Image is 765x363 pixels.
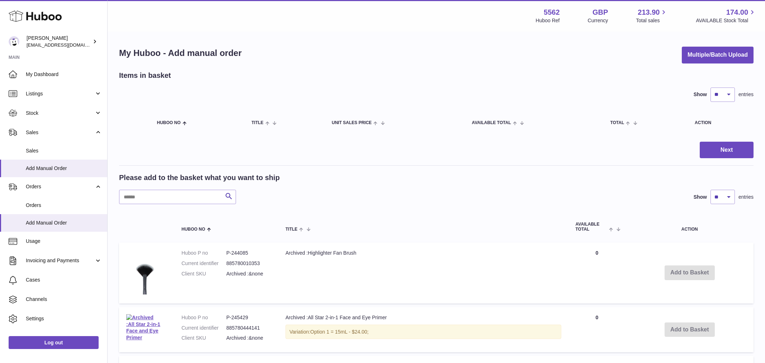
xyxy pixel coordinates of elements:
td: 0 [568,307,626,353]
td: Archived :All Star 2-in-1 Face and Eye Primer [278,307,568,353]
span: Stock [26,110,94,117]
img: internalAdmin-5562@internal.huboo.com [9,36,19,47]
a: Log out [9,336,99,349]
span: Huboo no [157,121,181,125]
button: Multiple/Batch Upload [682,47,754,63]
dt: Huboo P no [181,250,226,256]
span: Usage [26,238,102,245]
span: Add Manual Order [26,165,102,172]
label: Show [694,91,707,98]
span: AVAILABLE Total [576,222,608,231]
span: Total [610,121,624,125]
dt: Client SKU [181,335,226,341]
span: Add Manual Order [26,220,102,226]
h2: Items in basket [119,71,171,80]
img: Archived :Highlighter Fan Brush [126,250,162,294]
span: Title [251,121,263,125]
dd: P-244085 [226,250,271,256]
dd: 885780010353 [226,260,271,267]
th: Action [626,215,754,239]
span: AVAILABLE Total [472,121,511,125]
span: Settings [26,315,102,322]
dd: Archived :&none [226,335,271,341]
dd: 885780444141 [226,325,271,331]
span: Title [285,227,297,232]
span: Invoicing and Payments [26,257,94,264]
div: Huboo Ref [536,17,560,24]
span: Cases [26,277,102,283]
span: Sales [26,129,94,136]
h2: Please add to the basket what you want to ship [119,173,280,183]
span: Huboo no [181,227,205,232]
button: Next [700,142,754,159]
span: Sales [26,147,102,154]
a: 174.00 AVAILABLE Stock Total [696,8,756,24]
span: Option 1 = 15mL - $24.00; [310,329,369,335]
dt: Client SKU [181,270,226,277]
td: Archived :Highlighter Fan Brush [278,242,568,303]
span: AVAILABLE Stock Total [696,17,756,24]
h1: My Huboo - Add manual order [119,47,242,59]
div: Currency [588,17,608,24]
span: 174.00 [726,8,748,17]
dd: P-245429 [226,314,271,321]
dt: Current identifier [181,260,226,267]
span: Orders [26,183,94,190]
div: [PERSON_NAME] [27,35,91,48]
dt: Huboo P no [181,314,226,321]
strong: 5562 [544,8,560,17]
div: Variation: [285,325,561,339]
dd: Archived :&none [226,270,271,277]
span: Unit Sales Price [332,121,372,125]
td: 0 [568,242,626,303]
span: entries [738,91,754,98]
span: My Dashboard [26,71,102,78]
label: Show [694,194,707,201]
span: Total sales [636,17,668,24]
span: Channels [26,296,102,303]
dt: Current identifier [181,325,226,331]
div: Action [695,121,746,125]
span: 213.90 [638,8,660,17]
span: [EMAIL_ADDRESS][DOMAIN_NAME] [27,42,105,48]
img: Archived :All Star 2-in-1 Face and Eye Primer [126,314,162,341]
a: 213.90 Total sales [636,8,668,24]
span: entries [738,194,754,201]
span: Listings [26,90,94,97]
span: Orders [26,202,102,209]
strong: GBP [592,8,608,17]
